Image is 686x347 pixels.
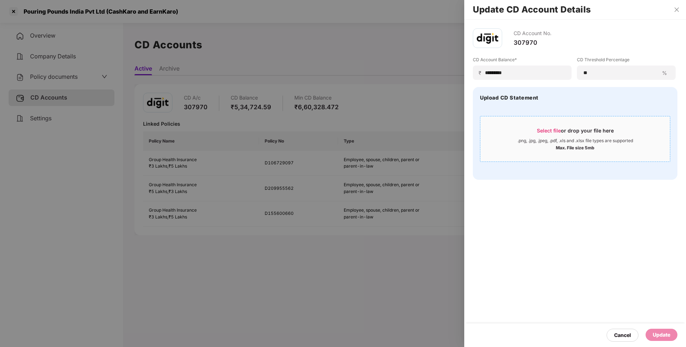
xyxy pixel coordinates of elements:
span: ₹ [479,69,484,76]
div: CD Account No. [514,28,552,39]
div: Update [653,331,670,339]
h2: Update CD Account Details [473,6,677,14]
div: .png, .jpg, .jpeg, .pdf, .xls and .xlsx file types are supported [518,138,633,144]
label: CD Threshold Percentage [577,57,676,66]
span: close [674,7,680,13]
span: Select fileor drop your file here.png, .jpg, .jpeg, .pdf, .xls and .xlsx file types are supported... [480,122,670,156]
button: Close [672,6,682,13]
img: godigit.png [477,33,498,44]
div: or drop your file here [537,127,614,138]
label: CD Account Balance* [473,57,572,66]
h4: Upload CD Statement [480,94,539,101]
div: Max. File size 5mb [556,144,594,151]
div: 307970 [514,39,552,47]
div: Cancel [614,331,631,339]
span: Select file [537,127,561,134]
span: % [659,69,670,76]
